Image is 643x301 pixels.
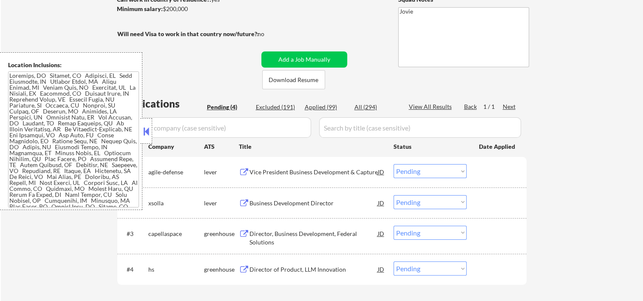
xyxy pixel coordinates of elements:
[377,195,385,210] div: JD
[249,265,378,274] div: Director of Product, LLM Innovation
[503,102,516,111] div: Next
[204,199,239,207] div: lever
[305,103,347,111] div: Applied (99)
[148,142,204,151] div: Company
[204,142,239,151] div: ATS
[377,261,385,277] div: JD
[354,103,397,111] div: All (294)
[117,5,163,12] strong: Minimum salary:
[409,102,454,111] div: View All Results
[204,168,239,176] div: lever
[8,61,139,69] div: Location Inclusions:
[120,99,204,109] div: Applications
[258,30,282,38] div: no
[464,102,478,111] div: Back
[127,230,142,238] div: #3
[207,103,249,111] div: Pending (4)
[479,142,516,151] div: Date Applied
[148,230,204,238] div: capellaspace
[256,103,298,111] div: Excluded (191)
[239,142,385,151] div: Title
[319,117,521,138] input: Search by title (case sensitive)
[204,265,239,274] div: greenhouse
[148,168,204,176] div: agile-defense
[483,102,503,111] div: 1 / 1
[262,70,325,89] button: Download Resume
[148,199,204,207] div: xsolla
[394,139,467,154] div: Status
[261,51,347,68] button: Add a Job Manually
[249,199,378,207] div: Business Development Director
[120,117,311,138] input: Search by company (case sensitive)
[377,226,385,241] div: JD
[204,230,239,238] div: greenhouse
[249,230,378,246] div: Director, Business Development, Federal Solutions
[249,168,378,176] div: Vice President Business Development & Capture
[127,265,142,274] div: #4
[148,265,204,274] div: hs
[117,30,259,37] strong: Will need Visa to work in that country now/future?:
[117,5,258,13] div: $200,000
[377,164,385,179] div: JD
